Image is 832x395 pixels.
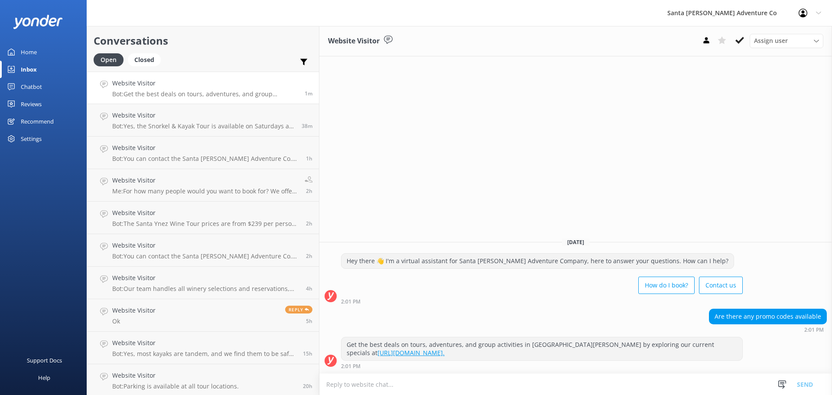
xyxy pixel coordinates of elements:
a: Website VisitorOkReply5h [87,299,319,332]
strong: 2:01 PM [804,327,824,333]
span: Sep 15 2025 10:46pm (UTC -07:00) America/Tijuana [303,350,312,357]
span: Sep 16 2025 11:35am (UTC -07:00) America/Tijuana [306,252,312,260]
a: Website VisitorMe:For how many people would you want to book for? We offer a sliding scale depend... [87,169,319,202]
span: Sep 16 2025 02:01pm (UTC -07:00) America/Tijuana [305,90,312,97]
h2: Conversations [94,33,312,49]
strong: 2:01 PM [341,299,361,304]
span: Sep 16 2025 08:35am (UTC -07:00) America/Tijuana [306,317,312,325]
button: How do I book? [638,277,695,294]
h4: Website Visitor [112,111,295,120]
span: Sep 16 2025 12:30pm (UTC -07:00) America/Tijuana [306,155,312,162]
h4: Website Visitor [112,176,298,185]
h4: Website Visitor [112,273,299,283]
a: Website VisitorBot:You can contact the Santa [PERSON_NAME] Adventure Co. team at [PHONE_NUMBER], ... [87,234,319,267]
a: Website VisitorBot:Yes, the Snorkel & Kayak Tour is available on Saturdays at 9:30am and 10:00am ... [87,104,319,137]
div: Help [38,369,50,386]
a: Open [94,55,128,64]
div: Closed [128,53,161,66]
span: Sep 16 2025 11:53am (UTC -07:00) America/Tijuana [306,187,312,195]
div: Hey there 👋 I'm a virtual assistant for Santa [PERSON_NAME] Adventure Company, here to answer you... [341,254,734,268]
div: Inbox [21,61,37,78]
h3: Website Visitor [328,36,380,47]
div: Sep 16 2025 02:01pm (UTC -07:00) America/Tijuana [341,298,743,304]
h4: Website Visitor [112,338,296,348]
p: Me: For how many people would you want to book for? We offer a sliding scale depending on the num... [112,187,298,195]
a: Website VisitorBot:Our team handles all winery selections and reservations, partnering with over ... [87,267,319,299]
a: Closed [128,55,165,64]
p: Bot: You can contact the Santa [PERSON_NAME] Adventure Co. team at [PHONE_NUMBER], or by emailing... [112,252,299,260]
h4: Website Visitor [112,306,156,315]
a: Website VisitorBot:Yes, most kayaks are tandem, and we find them to be safer and more enjoyable t... [87,332,319,364]
p: Ok [112,317,156,325]
span: Sep 16 2025 09:54am (UTC -07:00) America/Tijuana [306,285,312,292]
h4: Website Visitor [112,371,239,380]
p: Bot: Get the best deals on tours, adventures, and group activities in [GEOGRAPHIC_DATA][PERSON_NA... [112,90,298,98]
h4: Website Visitor [112,78,298,88]
div: Reviews [21,95,42,113]
p: Bot: Parking is available at all tour locations. [112,382,239,390]
div: Get the best deals on tours, adventures, and group activities in [GEOGRAPHIC_DATA][PERSON_NAME] b... [341,337,742,360]
div: Home [21,43,37,61]
p: Bot: Our team handles all winery selections and reservations, partnering with over a dozen premie... [112,285,299,293]
div: Sep 16 2025 02:01pm (UTC -07:00) America/Tijuana [341,363,743,369]
div: Sep 16 2025 02:01pm (UTC -07:00) America/Tijuana [709,326,827,333]
button: Contact us [699,277,743,294]
p: Bot: Yes, the Snorkel & Kayak Tour is available on Saturdays at 9:30am and 10:00am from mid-June ... [112,122,295,130]
div: Settings [21,130,42,147]
a: Website VisitorBot:The Santa Ynez Wine Tour prices are from $239 per person on Fridays and Saturd... [87,202,319,234]
span: Reply [285,306,312,313]
a: Website VisitorBot:You can contact the Santa [PERSON_NAME] Adventure Co. team at [PHONE_NUMBER], ... [87,137,319,169]
span: Sep 16 2025 01:23pm (UTC -07:00) America/Tijuana [302,122,312,130]
div: Are there any promo codes available [709,309,826,324]
p: Bot: The Santa Ynez Wine Tour prices are from $239 per person on Fridays and Saturdays. From [DAT... [112,220,299,228]
a: [URL][DOMAIN_NAME]. [377,349,445,357]
span: Assign user [754,36,788,46]
span: Sep 15 2025 05:27pm (UTC -07:00) America/Tijuana [303,382,312,390]
div: Chatbot [21,78,42,95]
span: Sep 16 2025 11:39am (UTC -07:00) America/Tijuana [306,220,312,227]
h4: Website Visitor [112,241,299,250]
h4: Website Visitor [112,208,299,218]
div: Open [94,53,123,66]
h4: Website Visitor [112,143,299,153]
div: Support Docs [27,352,62,369]
div: Recommend [21,113,54,130]
p: Bot: You can contact the Santa [PERSON_NAME] Adventure Co. team at [PHONE_NUMBER], or by emailing... [112,155,299,163]
a: Website VisitorBot:Get the best deals on tours, adventures, and group activities in [GEOGRAPHIC_D... [87,72,319,104]
p: Bot: Yes, most kayaks are tandem, and we find them to be safer and more enjoyable than single kay... [112,350,296,358]
span: [DATE] [562,238,589,246]
img: yonder-white-logo.png [13,15,63,29]
div: Assign User [750,34,823,48]
strong: 2:01 PM [341,364,361,369]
